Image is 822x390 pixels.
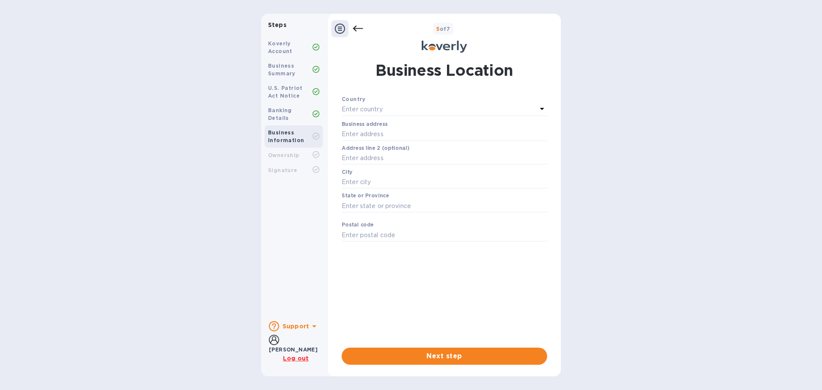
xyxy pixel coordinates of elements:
b: [PERSON_NAME] [269,346,318,353]
label: Address line 2 (optional) [342,146,409,151]
p: Enter country [342,105,383,114]
span: 5 [436,26,440,32]
b: Business Summary [268,63,295,77]
b: of 7 [436,26,450,32]
input: Enter postal code [342,229,547,241]
input: Enter address [342,128,547,141]
label: Business address [342,122,387,127]
input: Enter city [342,176,547,189]
b: Ownership [268,152,299,158]
b: Koverly Account [268,40,292,54]
label: State or Province [342,194,389,199]
input: Enter state or province [342,199,547,212]
b: Signature [268,167,298,173]
input: Enter address [342,152,547,165]
label: City [342,170,353,175]
h1: Business Location [375,60,513,81]
b: Banking Details [268,107,292,121]
b: U.S. Patriot Act Notice [268,85,303,99]
button: Next step [342,348,547,365]
b: Business Information [268,129,304,143]
label: Postal code [342,223,374,228]
b: Support [283,323,309,330]
b: Country [342,96,366,102]
u: Log out [283,355,309,362]
span: Next step [348,351,540,361]
b: Steps [268,21,286,28]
